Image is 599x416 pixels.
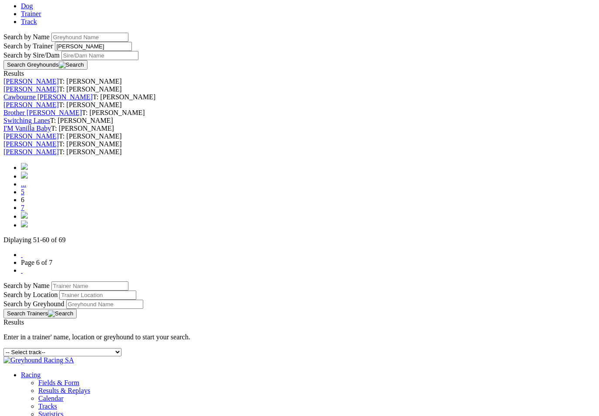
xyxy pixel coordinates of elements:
[21,204,24,211] a: 7
[21,172,28,179] img: chevron-left-pager-blue.svg
[3,85,59,93] a: [PERSON_NAME]
[3,148,596,156] div: T: [PERSON_NAME]
[3,33,50,41] label: Search by Name
[51,33,128,42] input: Search by Greyhound name
[3,125,51,132] a: I'M Vanilla Baby
[3,140,596,148] div: T: [PERSON_NAME]
[21,2,33,10] a: Dog
[21,188,24,196] a: 5
[3,236,596,244] p: Diplaying 51-60 of 69
[3,101,596,109] div: T: [PERSON_NAME]
[3,309,77,318] button: Search Trainers
[3,109,82,116] a: Brother [PERSON_NAME]
[21,18,37,25] a: Track
[3,101,59,108] a: [PERSON_NAME]
[51,281,128,291] input: Search by Trainer Name
[3,300,64,308] label: Search by Greyhound
[3,78,596,85] div: T: [PERSON_NAME]
[3,148,59,156] a: [PERSON_NAME]
[3,282,50,289] label: Search by Name
[21,220,28,227] img: chevrons-right-pager-blue.svg
[3,333,596,341] p: Enter in a trainer' name, location or greyhound to start your search.
[38,395,64,402] a: Calendar
[3,93,93,101] a: Cawbourne [PERSON_NAME]
[59,61,84,68] img: Search
[59,291,136,300] input: Search by Trainer Location
[3,140,59,148] a: [PERSON_NAME]
[61,51,138,60] input: Search by Sire/Dam name
[21,371,40,379] a: Racing
[21,163,28,170] img: chevrons-left-pager-blue.svg
[3,42,53,50] label: Search by Trainer
[3,132,59,140] a: [PERSON_NAME]
[3,78,59,85] a: [PERSON_NAME]
[3,291,57,298] label: Search by Location
[3,70,596,78] div: Results
[38,402,57,410] a: Tracks
[3,125,596,132] div: T: [PERSON_NAME]
[21,259,52,266] a: Page 6 of 7
[21,10,41,17] a: Trainer
[66,300,143,309] input: Search by Greyhound Name
[21,212,28,219] img: chevron-right-pager-blue.svg
[3,109,596,117] div: T: [PERSON_NAME]
[3,93,596,101] div: T: [PERSON_NAME]
[3,51,60,59] label: Search by Sire/Dam
[3,318,596,326] div: Results
[3,132,596,140] div: T: [PERSON_NAME]
[55,42,132,51] input: Search by Trainer name
[38,387,90,394] a: Results & Replays
[21,180,26,188] a: ...
[38,379,79,386] a: Fields & Form
[3,60,87,70] button: Search Greyhounds
[3,117,50,124] a: Switching Lanes
[3,356,74,364] img: Greyhound Racing SA
[21,196,24,203] span: 6
[48,310,73,317] img: Search
[3,117,596,125] div: T: [PERSON_NAME]
[3,85,596,93] div: T: [PERSON_NAME]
